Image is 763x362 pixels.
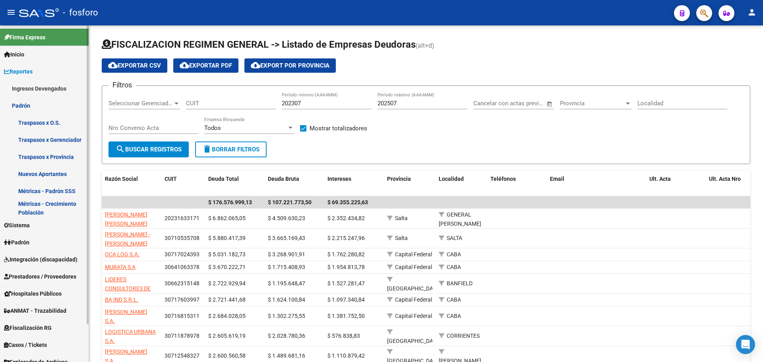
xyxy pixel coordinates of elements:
span: Exportar CSV [108,62,161,69]
span: FISCALIZACION REGIMEN GENERAL -> Listado de Empresas Deudoras [102,39,416,50]
span: SALTA [447,235,462,241]
span: CABA [447,313,461,319]
span: Razón Social [105,176,138,182]
span: 30717603997 [165,296,199,303]
span: Ult. Acta Nro [709,176,741,182]
span: 30717024393 [165,251,199,257]
span: Capital Federal [395,264,432,270]
span: (alt+d) [416,42,434,49]
span: OCA LOG S.A. [105,251,139,257]
span: $ 6.862.065,05 [208,215,246,221]
span: $ 3.268.901,91 [268,251,305,257]
datatable-header-cell: Intereses [324,170,384,197]
span: $ 5.880.417,39 [208,235,246,241]
datatable-header-cell: Razón Social [102,170,161,197]
span: $ 5.031.182,73 [208,251,246,257]
span: 30716815311 [165,313,199,319]
span: Ult. Acta [649,176,671,182]
span: [PERSON_NAME] S.A. [105,309,147,324]
span: 30712548327 [165,352,199,359]
button: Open calendar [545,99,554,108]
span: Reportes [4,67,33,76]
span: $ 1.097.340,84 [327,296,365,303]
datatable-header-cell: Ult. Acta [646,170,706,197]
span: Email [550,176,564,182]
span: $ 2.215.247,96 [327,235,365,241]
datatable-header-cell: Email [547,170,646,197]
span: $ 1.762.280,82 [327,251,365,257]
span: $ 1.624.100,84 [268,296,305,303]
span: 20231633171 [165,215,199,221]
span: Capital Federal [395,296,432,303]
button: Exportar PDF [173,58,238,73]
button: Borrar Filtros [195,141,267,157]
span: $ 2.721.441,68 [208,296,246,303]
span: $ 1.954.813,78 [327,264,365,270]
span: CABA [447,251,461,257]
span: Exportar PDF [180,62,232,69]
span: $ 1.195.648,47 [268,280,305,287]
datatable-header-cell: Deuda Bruta [265,170,324,197]
span: Localidad [439,176,464,182]
span: $ 2.684.028,05 [208,313,246,319]
span: Casos / Tickets [4,341,47,349]
span: CUIT [165,176,177,182]
mat-icon: cloud_download [251,60,260,70]
button: Buscar Registros [108,141,189,157]
span: 30662315148 [165,280,199,287]
span: $ 1.381.752,50 [327,313,365,319]
span: [PERSON_NAME] - [PERSON_NAME] SOCIEDAD DE HECHO [105,231,150,265]
span: Integración (discapacidad) [4,255,77,264]
span: Todos [204,124,221,132]
span: Padrón [4,238,29,247]
span: [GEOGRAPHIC_DATA] [387,338,441,344]
span: LOGISTICA URBANA S.A. [105,329,156,344]
span: GENERAL [PERSON_NAME] [439,211,481,227]
datatable-header-cell: Provincia [384,170,436,197]
span: $ 1.489.681,16 [268,352,305,359]
span: $ 2.605.619,19 [208,333,246,339]
span: Provincia [560,100,624,107]
span: BANFIELD [447,280,473,287]
h3: Filtros [108,79,136,91]
span: Capital Federal [395,251,432,257]
span: Fiscalización RG [4,323,52,332]
span: Teléfonos [490,176,516,182]
span: $ 176.576.999,13 [208,199,252,205]
span: Provincia [387,176,411,182]
button: Export por Provincia [244,58,336,73]
datatable-header-cell: Localidad [436,170,487,197]
span: ANMAT - Trazabilidad [4,306,66,315]
span: Sistema [4,221,30,230]
span: Borrar Filtros [202,146,259,153]
span: $ 1.715.408,93 [268,264,305,270]
span: Export por Provincia [251,62,329,69]
span: $ 107.221.773,50 [268,199,312,205]
mat-icon: menu [6,8,16,17]
span: Deuda Bruta [268,176,299,182]
span: 30641063378 [165,264,199,270]
span: Buscar Registros [116,146,182,153]
span: Mostrar totalizadores [310,124,367,133]
span: MURATA S A [105,264,136,270]
span: $ 69.355.225,63 [327,199,368,205]
span: CABA [447,264,461,270]
span: LIDERES CONSULTORES DE SEGURIDAD SRL [105,276,151,301]
button: Exportar CSV [102,58,167,73]
mat-icon: delete [202,144,212,154]
span: [GEOGRAPHIC_DATA] [387,285,441,292]
mat-icon: cloud_download [108,60,118,70]
span: $ 2.722.929,94 [208,280,246,287]
span: CABA [447,296,461,303]
span: [PERSON_NAME] [PERSON_NAME] [105,211,147,227]
div: Open Intercom Messenger [736,335,755,354]
span: Deuda Total [208,176,239,182]
span: Inicio [4,50,24,59]
datatable-header-cell: Deuda Total [205,170,265,197]
span: $ 576.838,83 [327,333,360,339]
span: $ 2.028.780,36 [268,333,305,339]
span: Capital Federal [395,313,432,319]
span: $ 2.600.560,58 [208,352,246,359]
span: $ 1.527.281,47 [327,280,365,287]
datatable-header-cell: Teléfonos [487,170,547,197]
